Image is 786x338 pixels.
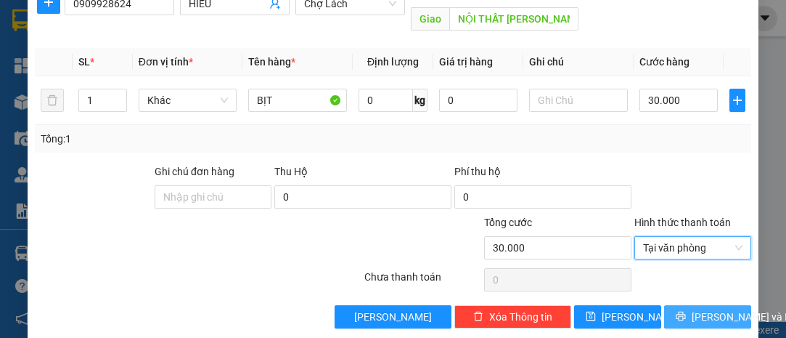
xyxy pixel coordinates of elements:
[248,89,347,112] input: VD: Bàn, Ghế
[12,30,128,47] div: MY
[439,89,517,112] input: 0
[529,89,628,112] input: Ghi Chú
[643,237,742,259] span: Tại văn phòng
[473,311,483,323] span: delete
[484,217,532,228] span: Tổng cước
[354,309,432,325] span: [PERSON_NAME]
[41,89,64,112] button: delete
[12,14,35,29] span: Gửi:
[248,56,295,68] span: Tên hàng
[454,164,631,185] div: Phí thu hộ
[12,47,128,68] div: 0973411324
[139,12,263,30] div: Chợ Lách
[363,269,483,294] div: Chưa thanh toán
[586,311,596,323] span: save
[634,217,731,228] label: Hình thức thanh toán
[139,56,193,68] span: Đơn vị tính
[147,89,229,111] span: Khác
[454,305,571,329] button: deleteXóa Thông tin
[139,47,263,68] div: 0343987190
[11,76,131,94] div: 50.000
[411,7,449,31] span: Giao
[730,94,745,106] span: plus
[413,89,427,112] span: kg
[602,309,679,325] span: [PERSON_NAME]
[12,12,128,30] div: Sài Gòn
[676,311,686,323] span: printer
[639,56,689,68] span: Cước hàng
[489,309,552,325] span: Xóa Thông tin
[439,56,493,68] span: Giá trị hàng
[78,56,90,68] span: SL
[41,131,305,147] div: Tổng: 1
[12,102,263,121] div: Tên hàng: KIỆN ( : 2 )
[155,166,234,177] label: Ghi chú đơn hàng
[523,48,634,76] th: Ghi chú
[729,89,745,112] button: plus
[11,78,33,93] span: CR :
[134,101,153,121] span: SL
[449,7,578,31] input: Dọc đường
[274,166,308,177] span: Thu Hộ
[574,305,661,329] button: save[PERSON_NAME]
[367,56,419,68] span: Định lượng
[139,30,263,47] div: DIỄM
[139,14,173,29] span: Nhận:
[335,305,451,329] button: [PERSON_NAME]
[664,305,751,329] button: printer[PERSON_NAME] và In
[155,185,271,209] input: Ghi chú đơn hàng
